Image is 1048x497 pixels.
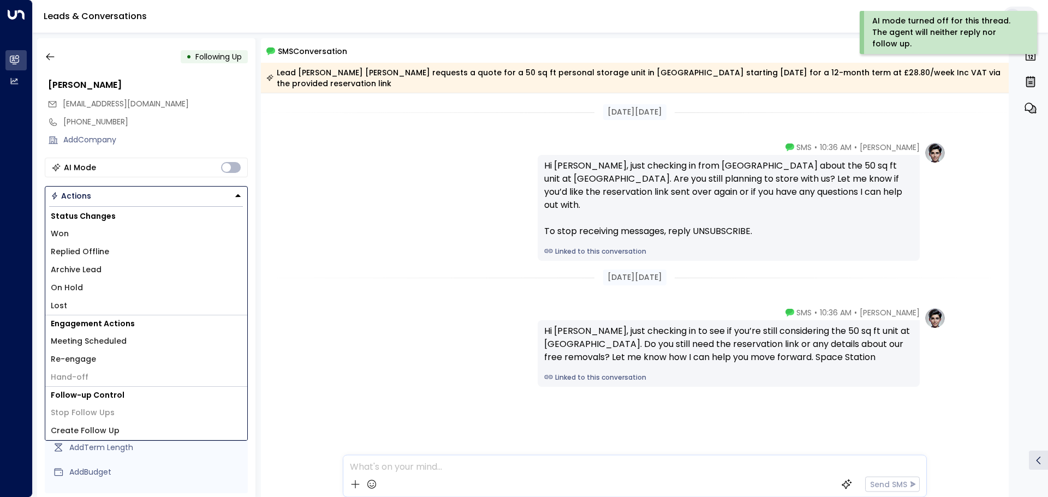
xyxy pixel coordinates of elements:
a: Leads & Conversations [44,10,147,22]
div: AddCompany [63,134,248,146]
span: [PERSON_NAME] [860,307,920,318]
span: • [814,142,817,153]
div: [PERSON_NAME] [48,79,248,92]
span: Following Up [195,51,242,62]
span: [PERSON_NAME] [860,142,920,153]
span: SMS [796,142,812,153]
span: jamessanter@btinternet.com [63,98,189,110]
span: 10:36 AM [820,307,851,318]
span: • [854,142,857,153]
div: Actions [51,191,91,201]
div: AddTerm Length [69,442,243,453]
span: SMS Conversation [278,45,347,57]
a: Linked to this conversation [544,373,913,382]
span: Lost [51,300,67,312]
h1: Status Changes [45,208,247,225]
h1: Follow-up Control [45,387,247,404]
span: On Hold [51,282,83,294]
div: Hi [PERSON_NAME], just checking in to see if you’re still considering the 50 sq ft unit at [GEOGR... [544,325,913,364]
span: Won [51,228,69,239]
button: Actions [45,186,248,206]
div: • [186,47,192,67]
span: SMS [796,307,812,318]
div: AI Mode [64,162,96,173]
div: AI mode turned off for this thread. The agent will neither reply nor follow up. [872,15,1022,50]
a: Linked to this conversation [544,247,913,256]
span: Hand-off [51,372,88,383]
img: profile-logo.png [924,142,946,164]
div: [DATE][DATE] [603,270,666,285]
div: Hi [PERSON_NAME], just checking in from [GEOGRAPHIC_DATA] about the 50 sq ft unit at [GEOGRAPHIC_... [544,159,913,238]
div: Button group with a nested menu [45,186,248,206]
span: • [814,307,817,318]
span: Archive Lead [51,264,102,276]
span: Re-engage [51,354,96,365]
span: Create Follow Up [51,425,120,436]
span: Replied Offline [51,246,109,258]
span: Stop Follow Ups [51,407,115,418]
span: Meeting Scheduled [51,336,127,347]
img: profile-logo.png [924,307,946,329]
span: [EMAIL_ADDRESS][DOMAIN_NAME] [63,98,189,109]
div: [DATE][DATE] [603,104,666,120]
div: Lead [PERSON_NAME] [PERSON_NAME] requests a quote for a 50 sq ft personal storage unit in [GEOGRA... [266,67,1003,89]
div: [PHONE_NUMBER] [63,116,248,128]
span: 10:36 AM [820,142,851,153]
h1: Engagement Actions [45,315,247,332]
span: • [854,307,857,318]
div: AddBudget [69,466,243,478]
